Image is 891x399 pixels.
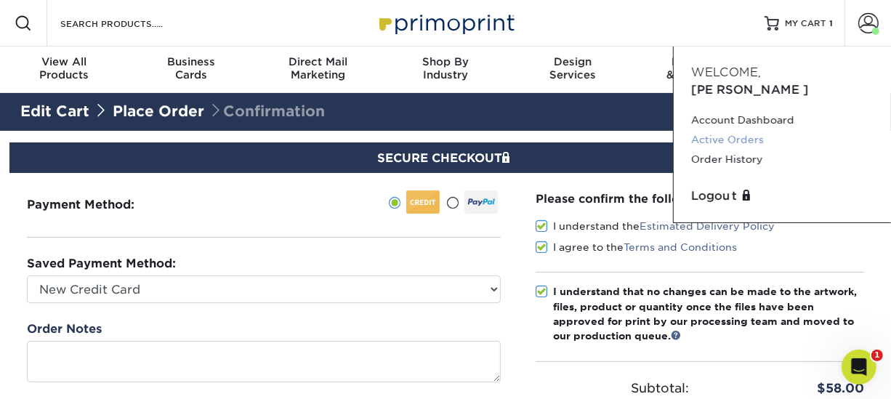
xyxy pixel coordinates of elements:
[691,65,761,79] span: Welcome,
[691,83,809,97] span: [PERSON_NAME]
[871,350,883,361] span: 1
[59,15,201,32] input: SEARCH PRODUCTS.....
[525,379,700,398] div: Subtotal:
[373,7,518,39] img: Primoprint
[785,17,826,30] span: MY CART
[624,241,737,253] a: Terms and Conditions
[113,102,204,120] a: Place Order
[209,102,325,120] span: Confirmation
[509,55,637,68] span: Design
[254,55,382,68] span: Direct Mail
[842,350,876,384] iframe: Intercom live chat
[254,47,382,93] a: Direct MailMarketing
[20,102,89,120] a: Edit Cart
[382,55,509,68] span: Shop By
[27,198,170,211] h3: Payment Method:
[536,240,737,254] label: I agree to the
[700,379,875,398] div: $58.00
[536,190,864,207] div: Please confirm the following:
[691,188,874,205] a: Logout
[27,255,176,273] label: Saved Payment Method:
[127,47,254,93] a: BusinessCards
[637,55,764,81] div: & Templates
[377,151,514,165] span: SECURE CHECKOUT
[27,321,102,338] label: Order Notes
[254,55,382,81] div: Marketing
[691,110,874,130] a: Account Dashboard
[553,284,864,344] div: I understand that no changes can be made to the artwork, files, product or quantity once the file...
[536,219,775,233] label: I understand the
[637,55,764,68] span: Resources
[509,55,637,81] div: Services
[382,55,509,81] div: Industry
[829,18,833,28] span: 1
[127,55,254,81] div: Cards
[509,47,637,93] a: DesignServices
[127,55,254,68] span: Business
[691,130,874,150] a: Active Orders
[382,47,509,93] a: Shop ByIndustry
[640,220,775,232] a: Estimated Delivery Policy
[691,150,874,169] a: Order History
[637,47,764,93] a: Resources& Templates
